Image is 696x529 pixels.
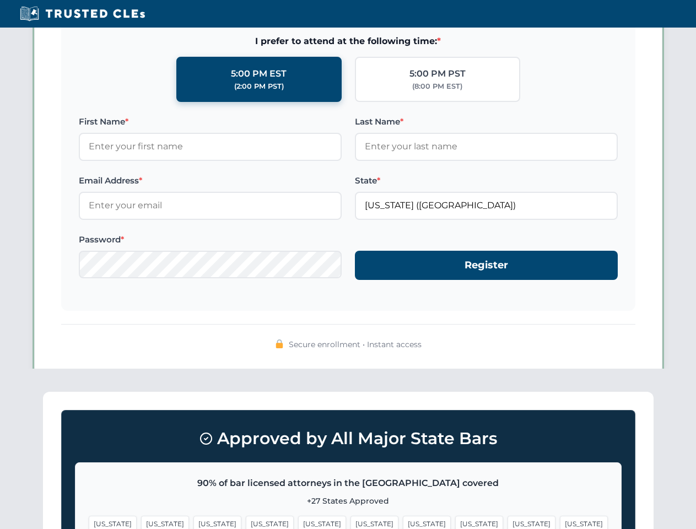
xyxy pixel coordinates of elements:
[75,424,622,454] h3: Approved by All Major State Bars
[289,338,422,350] span: Secure enrollment • Instant access
[355,174,618,187] label: State
[409,67,466,81] div: 5:00 PM PST
[79,34,618,48] span: I prefer to attend at the following time:
[89,476,608,490] p: 90% of bar licensed attorneys in the [GEOGRAPHIC_DATA] covered
[231,67,287,81] div: 5:00 PM EST
[79,115,342,128] label: First Name
[79,174,342,187] label: Email Address
[355,115,618,128] label: Last Name
[79,233,342,246] label: Password
[79,192,342,219] input: Enter your email
[89,495,608,507] p: +27 States Approved
[355,251,618,280] button: Register
[355,133,618,160] input: Enter your last name
[355,192,618,219] input: Florida (FL)
[234,81,284,92] div: (2:00 PM PST)
[17,6,148,22] img: Trusted CLEs
[79,133,342,160] input: Enter your first name
[412,81,462,92] div: (8:00 PM EST)
[275,339,284,348] img: 🔒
